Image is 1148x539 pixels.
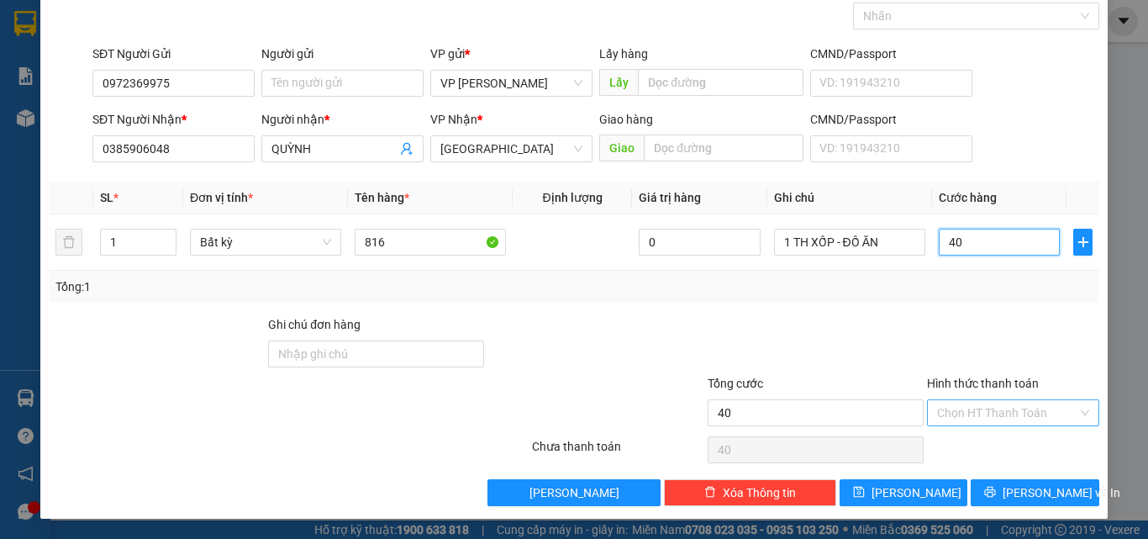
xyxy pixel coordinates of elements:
[971,479,1099,506] button: printer[PERSON_NAME] và In
[767,182,932,214] th: Ghi chú
[774,229,925,256] input: Ghi Chú
[440,71,582,96] span: VP Phan Rí
[487,479,660,506] button: [PERSON_NAME]
[92,45,255,63] div: SĐT Người Gửi
[355,191,409,204] span: Tên hàng
[599,135,644,161] span: Giao
[100,191,113,204] span: SL
[97,40,110,54] span: environment
[927,377,1039,390] label: Hình thức thanh toán
[664,479,836,506] button: deleteXóa Thông tin
[430,113,477,126] span: VP Nhận
[639,191,701,204] span: Giá trị hàng
[1073,229,1093,256] button: plus
[872,484,961,502] span: [PERSON_NAME]
[8,105,280,133] b: GỬI : VP [PERSON_NAME]
[723,484,796,502] span: Xóa Thông tin
[97,11,238,32] b: [PERSON_NAME]
[355,229,506,256] input: VD: Bàn, Ghế
[430,45,592,63] div: VP gửi
[97,61,110,75] span: phone
[400,142,413,156] span: user-add
[599,47,648,61] span: Lấy hàng
[810,45,972,63] div: CMND/Passport
[55,277,445,296] div: Tổng: 1
[853,486,865,499] span: save
[8,8,92,92] img: logo.jpg
[268,341,484,367] input: Ghi chú đơn hàng
[708,377,763,390] span: Tổng cước
[261,110,424,129] div: Người nhận
[261,45,424,63] div: Người gửi
[704,486,716,499] span: delete
[92,110,255,129] div: SĐT Người Nhận
[599,113,653,126] span: Giao hàng
[530,437,706,467] div: Chưa thanh toán
[810,110,972,129] div: CMND/Passport
[939,191,997,204] span: Cước hàng
[984,486,996,499] span: printer
[644,135,803,161] input: Dọc đường
[200,230,331,255] span: Bất kỳ
[542,191,602,204] span: Định lượng
[8,37,320,58] li: 01 [PERSON_NAME]
[440,136,582,161] span: Sài Gòn
[268,318,361,331] label: Ghi chú đơn hàng
[1074,235,1092,249] span: plus
[8,58,320,79] li: 02523854854
[529,484,619,502] span: [PERSON_NAME]
[55,229,82,256] button: delete
[190,191,253,204] span: Đơn vị tính
[840,479,968,506] button: save[PERSON_NAME]
[638,69,803,96] input: Dọc đường
[1003,484,1120,502] span: [PERSON_NAME] và In
[599,69,638,96] span: Lấy
[639,229,760,256] input: 0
